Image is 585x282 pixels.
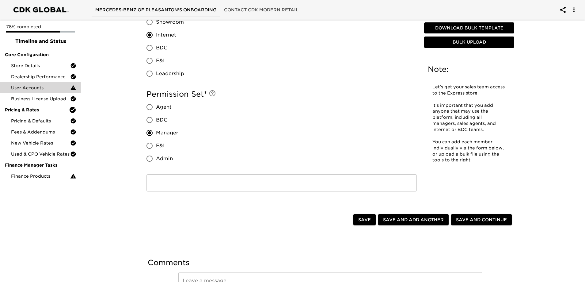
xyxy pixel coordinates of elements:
[432,139,506,164] p: You can add each member individually via the form below, or upload a bulk file using the tools to...
[428,64,511,74] h5: Note:
[156,44,167,52] span: BDC
[11,118,70,124] span: Pricing & Defaults
[156,18,184,26] span: Showroom
[156,116,167,124] span: BDC
[556,2,570,17] button: account of current user
[5,107,69,113] span: Pricing & Rates
[11,96,70,102] span: Business License Upload
[11,173,70,179] span: Finance Products
[6,24,75,30] p: 78% completed
[148,258,513,268] h5: Comments
[146,89,417,99] h5: Permission Set
[156,70,184,77] span: Leadership
[427,39,512,46] span: Bulk Upload
[424,22,514,34] button: Download Bulk Template
[11,140,70,146] span: New Vehicle Rates
[567,2,581,17] button: account of current user
[427,24,512,32] span: Download Bulk Template
[156,57,165,64] span: F&I
[432,84,506,96] p: Let's get your sales team access to the Express store.
[11,129,70,135] span: Fees & Addendums
[11,85,70,91] span: User Accounts
[11,63,70,69] span: Store Details
[5,38,76,45] span: Timeline and Status
[11,74,70,80] span: Dealership Performance
[156,142,165,149] span: F&I
[5,52,76,58] span: Core Configuration
[156,31,176,39] span: Internet
[424,37,514,48] button: Bulk Upload
[358,216,371,224] span: Save
[5,162,76,168] span: Finance Manager Tasks
[156,155,173,162] span: Admin
[378,214,449,226] button: Save and Add Another
[383,216,444,224] span: Save and Add Another
[353,214,376,226] button: Save
[224,6,298,14] span: Contact CDK Modern Retail
[95,6,217,14] span: Mercedes-Benz of Pleasanton's Onboarding
[156,103,172,111] span: Agent
[156,129,178,137] span: Manager
[456,216,507,224] span: Save and Continue
[451,214,512,226] button: Save and Continue
[432,102,506,133] p: It's important that you add anyone that may use the platform, including all managers, sales agent...
[11,151,70,157] span: Used & CPO Vehicle Rates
